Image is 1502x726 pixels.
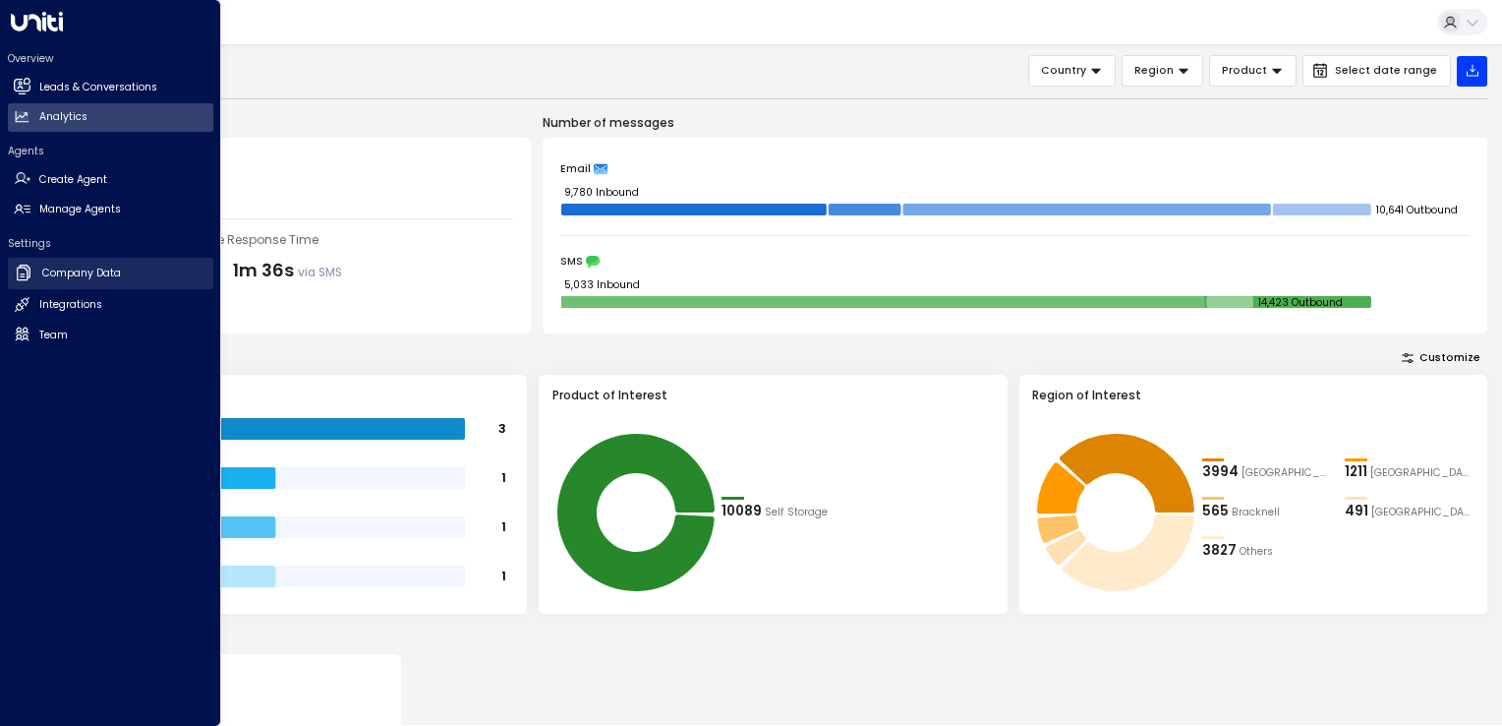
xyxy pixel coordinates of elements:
[39,297,102,313] h2: Integrations
[77,231,513,249] div: [PERSON_NAME] Average Response Time
[59,629,1487,646] p: Conversion Metrics
[1202,502,1229,521] div: 565
[1222,62,1267,80] span: Product
[543,114,1487,132] p: Number of messages
[42,266,121,281] h2: Company Data
[1335,65,1437,77] span: Select date range
[1302,55,1451,87] button: Select date range
[1041,62,1086,80] span: Country
[1202,462,1239,482] div: 3994
[1240,544,1273,560] span: Others
[8,258,213,289] a: Company Data
[233,257,342,283] div: 1m 36s
[1395,348,1488,369] button: Customize
[298,264,342,280] span: via SMS
[1345,502,1368,521] div: 491
[722,502,850,521] div: 10089Self Storage
[722,502,762,521] div: 10089
[8,73,213,101] a: Leads & Conversations
[39,172,107,188] h2: Create Agent
[1345,462,1367,482] div: 1211
[1202,462,1331,482] div: 3994London
[1345,502,1473,521] div: 491Buckinghamshire
[1028,55,1116,87] button: Country
[1122,55,1203,87] button: Region
[501,470,506,487] tspan: 1
[77,155,513,173] div: Number of Inquiries
[1376,202,1458,216] tspan: 10,641 Outbound
[560,255,1470,269] div: SMS
[765,505,828,520] span: Self Storage
[501,569,506,585] tspan: 1
[8,103,213,132] a: Analytics
[564,184,639,199] tspan: 9,780 Inbound
[1209,55,1297,87] button: Product
[1371,505,1473,520] span: Buckinghamshire
[8,51,213,66] h2: Overview
[1202,541,1237,561] div: 3827
[498,421,506,438] tspan: 3
[39,109,87,125] h2: Analytics
[552,387,994,404] h3: Product of Interest
[1202,541,1331,561] div: 3827Others
[39,202,121,217] h2: Manage Agents
[1345,462,1473,482] div: 1211West Midlands
[1202,502,1331,521] div: 565Bracknell
[59,114,531,132] p: Engagement Metrics
[564,276,640,291] tspan: 5,033 Inbound
[501,519,506,536] tspan: 1
[1134,62,1174,80] span: Region
[1242,465,1331,481] span: London
[560,162,591,176] span: Email
[1232,505,1280,520] span: Bracknell
[39,328,68,343] h2: Team
[1370,465,1473,481] span: West Midlands
[8,291,213,320] a: Integrations
[8,144,213,158] h2: Agents
[39,80,157,95] h2: Leads & Conversations
[8,321,213,349] a: Team
[1032,387,1473,404] h3: Region of Interest
[1258,294,1343,309] tspan: 14,423 Outbound
[8,196,213,224] a: Manage Agents
[8,165,213,194] a: Create Agent
[8,236,213,251] h2: Settings
[73,387,514,404] h3: Range of Team Size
